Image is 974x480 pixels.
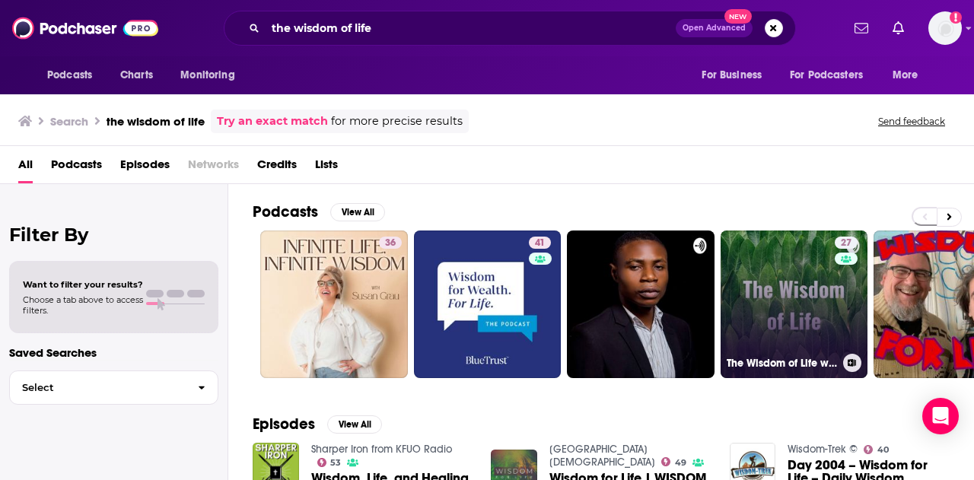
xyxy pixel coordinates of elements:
input: Search podcasts, credits, & more... [266,16,676,40]
a: Show notifications dropdown [848,15,874,41]
h2: Episodes [253,415,315,434]
span: for more precise results [331,113,463,130]
button: View All [327,415,382,434]
div: Search podcasts, credits, & more... [224,11,796,46]
button: Send feedback [874,115,950,128]
a: 40 [864,445,889,454]
a: King's Church London [549,443,655,469]
span: For Podcasters [790,65,863,86]
span: 49 [675,459,686,466]
h2: Podcasts [253,202,318,221]
span: 36 [385,236,396,251]
span: Monitoring [180,65,234,86]
span: Networks [188,152,239,183]
img: Podchaser - Follow, Share and Rate Podcasts [12,14,158,43]
a: All [18,152,33,183]
svg: Add a profile image [950,11,962,24]
div: Open Intercom Messenger [922,398,959,434]
h3: The Wisdom of Life with [PERSON_NAME] [727,357,837,370]
p: Saved Searches [9,345,218,360]
a: 27 [835,237,858,249]
a: 36 [379,237,402,249]
a: Episodes [120,152,170,183]
a: Credits [257,152,297,183]
h2: Filter By [9,224,218,246]
a: 36 [260,230,408,378]
a: Wisdom-Trek © [788,443,858,456]
button: open menu [691,61,781,90]
span: Podcasts [47,65,92,86]
span: 27 [841,236,851,251]
span: 41 [535,236,545,251]
span: Logged in as megcassidy [928,11,962,45]
button: View All [330,203,385,221]
a: 27The Wisdom of Life with [PERSON_NAME] [721,230,868,378]
span: New [724,9,752,24]
span: Open Advanced [683,24,746,32]
a: 41 [529,237,551,249]
button: Show profile menu [928,11,962,45]
a: Sharper Iron from KFUO Radio [311,443,452,456]
a: Try an exact match [217,113,328,130]
h3: Search [50,114,88,129]
a: Podcasts [51,152,102,183]
span: 53 [330,459,341,466]
a: 49 [661,457,686,466]
span: For Business [702,65,762,86]
h3: the wisdom of life [107,114,205,129]
a: EpisodesView All [253,415,382,434]
span: Choose a tab above to access filters. [23,294,143,316]
button: open menu [170,61,254,90]
span: More [893,65,918,86]
span: Charts [120,65,153,86]
a: PodcastsView All [253,202,385,221]
button: Open AdvancedNew [676,19,753,37]
a: Lists [315,152,338,183]
a: 53 [317,458,342,467]
button: open menu [37,61,112,90]
span: Select [10,383,186,393]
button: open menu [780,61,885,90]
a: Charts [110,61,162,90]
img: User Profile [928,11,962,45]
span: 40 [877,447,889,453]
span: Want to filter your results? [23,279,143,290]
a: 41 [414,230,562,378]
button: Select [9,370,218,405]
a: Show notifications dropdown [886,15,910,41]
button: open menu [882,61,937,90]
